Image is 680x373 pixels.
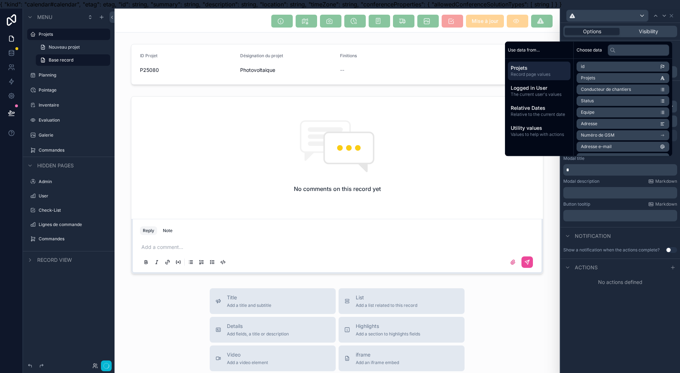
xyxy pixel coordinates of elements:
span: Relative to the current date [511,112,568,117]
a: Markdown [648,178,677,184]
label: Commandes [39,147,109,153]
span: Visibility [639,28,658,35]
div: scrollable content [23,9,115,373]
span: Add fields, a title or description [227,331,289,337]
button: DetailsAdd fields, a title or description [210,317,336,343]
label: Lignes de commande [39,222,109,227]
span: Projets [511,64,568,72]
button: HighlightsAdd a section to highlights fields [339,317,465,343]
span: Markdown [655,201,677,207]
a: Base record [36,54,110,66]
span: Utility values [511,124,568,132]
div: scrollable content [563,164,677,176]
span: Add a list related to this record [356,303,417,308]
span: Title [227,294,271,301]
span: Markdown [655,178,677,184]
span: Nouveau projet [49,44,80,50]
span: Add a section to highlights fields [356,331,420,337]
span: Add a video element [227,360,268,365]
button: iframeAdd an iframe embed [339,345,465,371]
span: Base record [49,57,73,63]
span: Logged in User [511,84,568,92]
span: Choose data [577,47,602,53]
a: Nouveau projet [36,41,110,53]
label: Evaluation [39,117,109,123]
label: Admin [39,179,109,185]
label: Modal title [563,156,584,161]
button: ListAdd a list related to this record [339,288,465,314]
span: iframe [356,351,399,358]
span: Record page values [511,72,568,77]
a: Markdown [648,201,677,207]
label: Projets [39,31,106,37]
span: Add a title and subtitle [227,303,271,308]
span: Actions [575,264,598,271]
span: Notification [575,232,611,240]
span: The current user's values [511,92,568,97]
span: Use data from... [508,47,540,53]
span: List [356,294,417,301]
span: Hidden pages [37,162,74,169]
div: scrollable content [563,187,677,198]
button: VideoAdd a video element [210,345,336,371]
label: Modal description [563,178,599,184]
span: Menu [37,14,52,21]
label: Inventaire [39,102,109,108]
label: Galerie [39,132,109,138]
div: Show a notification when the actions complete? [563,247,660,253]
label: Planning [39,72,109,78]
span: Relative Dates [511,104,568,112]
div: No actions defined [560,276,680,289]
span: Details [227,323,289,330]
button: TitleAdd a title and subtitle [210,288,336,314]
span: Highlights [356,323,420,330]
span: Values to help with actions [511,132,568,137]
label: User [39,193,109,199]
label: Button tooltip [563,201,590,207]
div: scrollable content [563,210,677,221]
label: Pointage [39,87,109,93]
label: Check-List [39,207,109,213]
div: scrollable content [505,59,573,143]
span: Add an iframe embed [356,360,399,365]
span: Record view [37,256,72,264]
span: Video [227,351,268,358]
label: Commandes [39,236,109,242]
span: Options [583,28,601,35]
